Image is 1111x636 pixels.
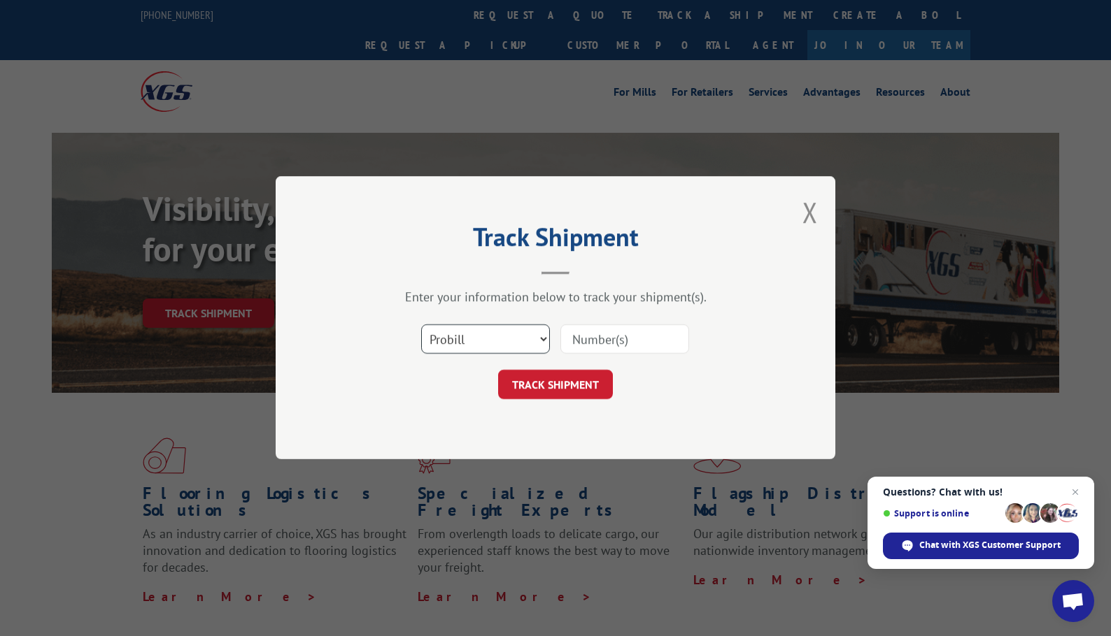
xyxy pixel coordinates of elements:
span: Questions? Chat with us! [883,486,1079,498]
span: Chat with XGS Customer Support [919,539,1061,551]
h2: Track Shipment [346,227,765,254]
button: Close modal [802,194,818,231]
input: Number(s) [560,325,689,354]
div: Enter your information below to track your shipment(s). [346,289,765,305]
span: Support is online [883,508,1000,519]
span: Close chat [1067,484,1084,500]
div: Chat with XGS Customer Support [883,533,1079,559]
button: TRACK SHIPMENT [498,370,613,400]
div: Open chat [1052,580,1094,622]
